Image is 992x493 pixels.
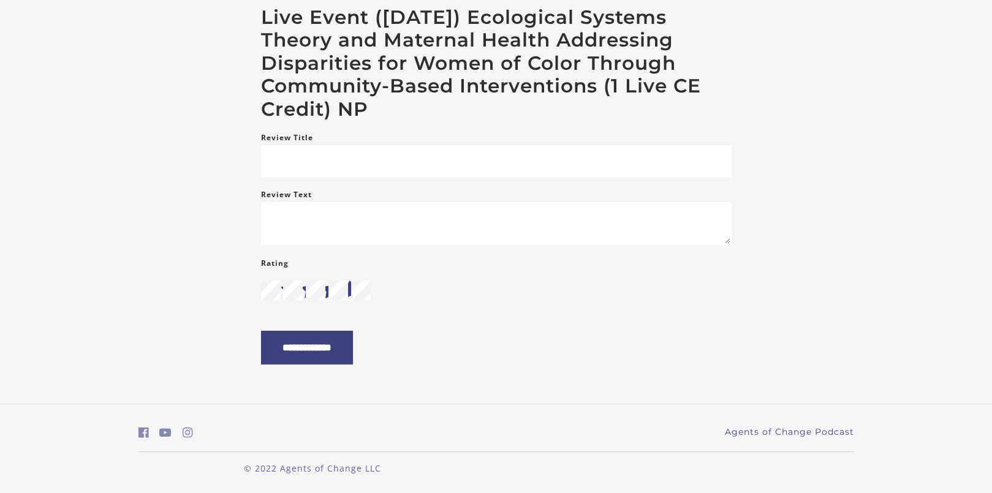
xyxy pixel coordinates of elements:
a: https://www.instagram.com/agentsofchangeprep/ (Open in a new window) [183,424,193,442]
input: 1 [261,280,281,300]
p: © 2022 Agents of Change LLC [138,462,487,475]
input: 3 [306,280,325,300]
i: https://www.instagram.com/agentsofchangeprep/ (Open in a new window) [183,427,193,438]
label: Review Title [261,130,313,145]
input: 2 [283,280,303,300]
i: https://www.youtube.com/c/AgentsofChangeTestPrepbyMeaganMitchell (Open in a new window) [159,427,172,438]
label: Review Text [261,187,312,202]
i: https://www.facebook.com/groups/aswbtestprep (Open in a new window) [138,427,149,438]
h3: Live Event ([DATE]) Ecological Systems Theory and Maternal Health Addressing Disparities for Wome... [261,6,732,121]
a: https://www.facebook.com/groups/aswbtestprep (Open in a new window) [138,424,149,442]
span: Rating [261,258,289,268]
input: 4 [328,280,348,300]
a: Agents of Change Podcast [725,426,854,438]
i: star [261,280,281,300]
input: 5 [351,280,371,300]
i: star [341,280,360,300]
a: https://www.youtube.com/c/AgentsofChangeTestPrepbyMeaganMitchell (Open in a new window) [159,424,172,442]
i: star [281,280,301,300]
